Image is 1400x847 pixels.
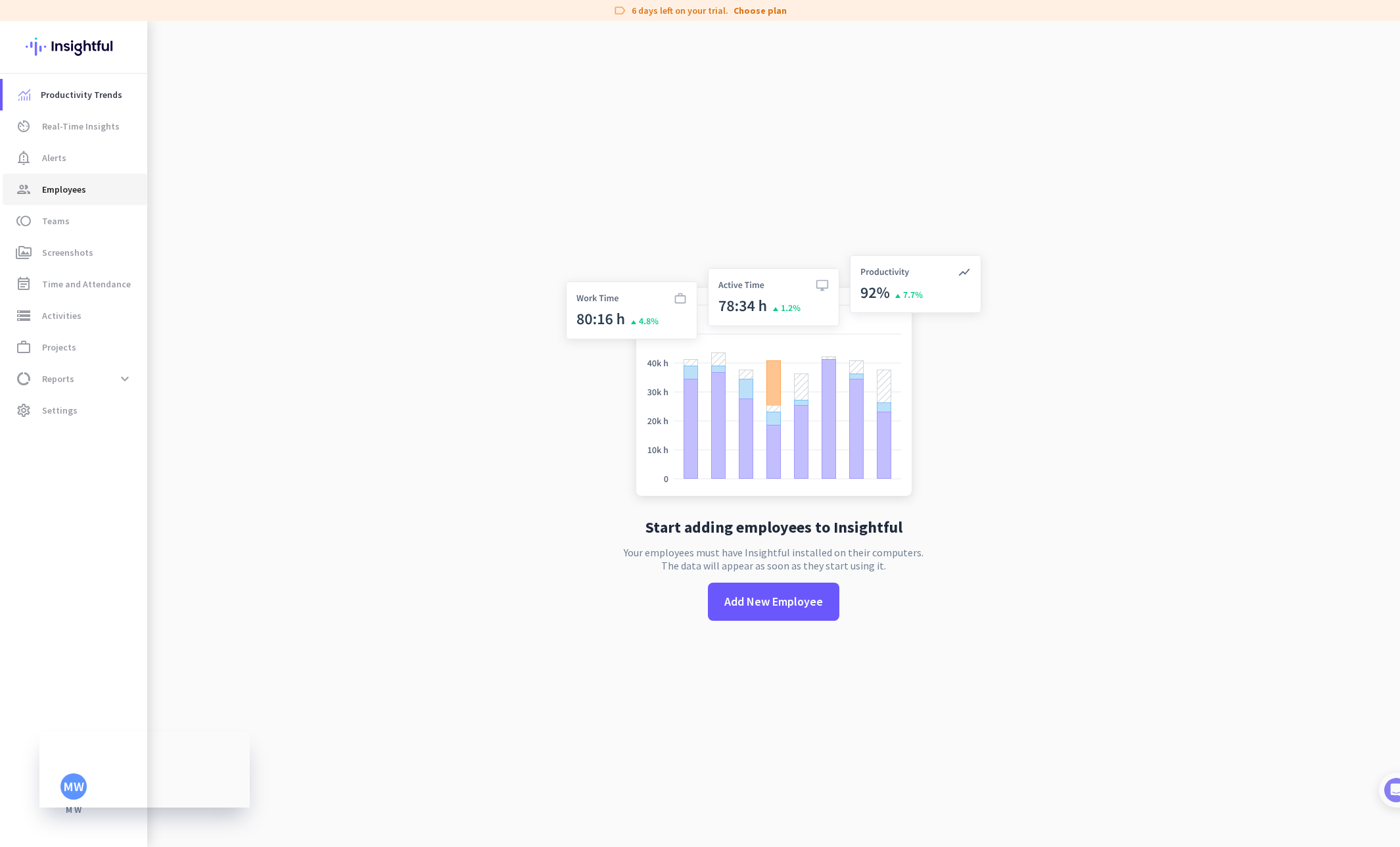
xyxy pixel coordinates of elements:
span: Employees [42,181,86,197]
a: perm_mediaScreenshots [3,237,147,268]
a: menu-itemProductivity Trends [3,79,147,110]
button: Add New Employee [708,583,839,621]
a: data_usageReportsexpand_more [3,363,147,395]
a: Choose plan [734,4,787,17]
a: groupEmployees [3,174,147,205]
i: label [613,4,626,17]
a: storageActivities [3,300,147,331]
span: Reports [42,371,74,387]
a: notification_importantAlerts [3,142,147,174]
a: settingsSettings [3,395,147,426]
a: av_timerReal-Time Insights [3,110,147,142]
p: Your employees must have Insightful installed on their computers. The data will appear as soon as... [624,546,923,572]
h2: Start adding employees to Insightful [645,520,902,535]
a: event_noteTime and Attendance [3,268,147,300]
span: Add New Employee [724,593,823,610]
img: no-search-results [556,247,991,509]
span: Time and Attendance [42,276,131,292]
i: perm_media [16,245,32,260]
a: tollTeams [3,205,147,237]
img: menu-item [18,89,30,101]
button: expand_more [113,367,137,391]
span: Settings [42,402,78,418]
i: data_usage [16,371,32,387]
i: settings [16,402,32,418]
i: storage [16,308,32,324]
span: Productivity Trends [41,87,122,103]
span: Real-Time Insights [42,118,120,134]
span: Screenshots [42,245,93,260]
a: work_outlineProjects [3,331,147,363]
iframe: Insightful Status [39,732,250,808]
i: av_timer [16,118,32,134]
span: Alerts [42,150,66,166]
span: Activities [42,308,82,324]
i: toll [16,213,32,229]
span: Projects [42,339,76,355]
i: notification_important [16,150,32,166]
i: work_outline [16,339,32,355]
img: Insightful logo [26,21,122,72]
i: group [16,181,32,197]
i: event_note [16,276,32,292]
span: Teams [42,213,70,229]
